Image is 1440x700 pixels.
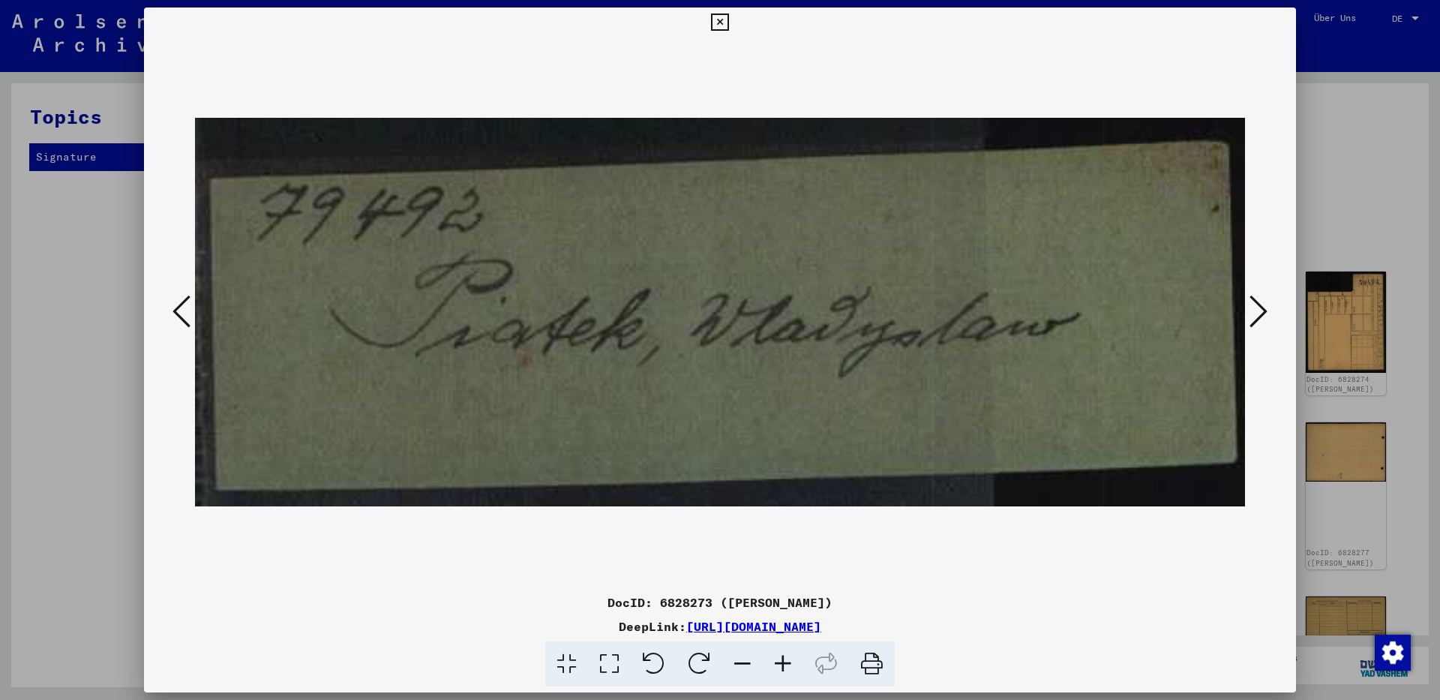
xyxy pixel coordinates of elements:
div: Zustimmung ändern [1374,634,1410,670]
div: DocID: 6828273 ([PERSON_NAME]) [144,593,1296,611]
div: DeepLink: [144,617,1296,635]
img: Zustimmung ändern [1375,635,1411,671]
img: 001.jpg [195,38,1245,587]
a: [URL][DOMAIN_NAME] [686,619,821,634]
